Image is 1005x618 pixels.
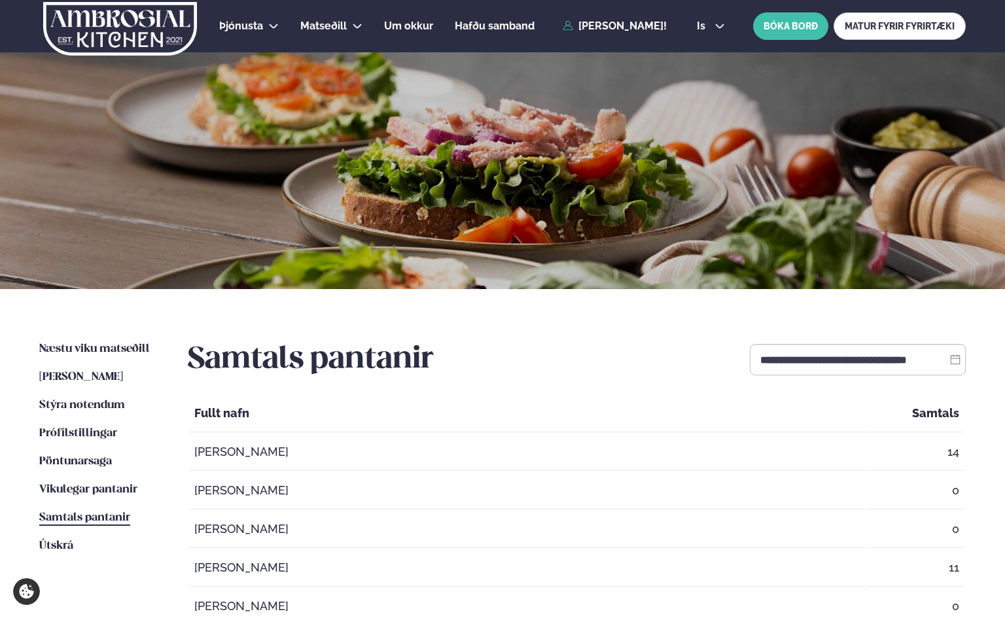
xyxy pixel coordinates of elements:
[697,21,709,31] span: is
[563,20,667,32] a: [PERSON_NAME]!
[219,20,263,32] span: Þjónusta
[13,578,40,605] a: Cookie settings
[39,454,112,470] a: Pöntunarsaga
[753,12,828,40] button: BÓKA BORÐ
[384,18,433,34] a: Um okkur
[866,472,964,509] td: 0
[834,12,966,40] a: MATUR FYRIR FYRIRTÆKI
[300,18,347,34] a: Matseðill
[39,482,137,498] a: Vikulegar pantanir
[39,343,150,354] span: Næstu viku matseðill
[384,20,433,32] span: Um okkur
[189,511,865,548] td: [PERSON_NAME]
[39,400,125,411] span: Stýra notendum
[39,510,130,526] a: Samtals pantanir
[189,395,865,432] th: Fullt nafn
[39,540,73,551] span: Útskrá
[39,371,123,383] span: [PERSON_NAME]
[39,538,73,554] a: Útskrá
[866,511,964,548] td: 0
[39,456,112,467] span: Pöntunarsaga
[189,472,865,509] td: [PERSON_NAME]
[189,434,865,471] td: [PERSON_NAME]
[39,428,117,439] span: Prófílstillingar
[39,484,137,495] span: Vikulegar pantanir
[39,512,130,523] span: Samtals pantanir
[866,395,964,432] th: Samtals
[39,341,150,357] a: Næstu viku matseðill
[300,20,347,32] span: Matseðill
[866,434,964,471] td: 14
[42,2,198,56] img: logo
[39,369,123,385] a: [PERSON_NAME]
[455,18,535,34] a: Hafðu samband
[39,426,117,441] a: Prófílstillingar
[455,20,535,32] span: Hafðu samband
[866,549,964,587] td: 11
[219,18,263,34] a: Þjónusta
[686,21,735,31] button: is
[39,398,125,413] a: Stýra notendum
[189,549,865,587] td: [PERSON_NAME]
[188,341,434,378] h2: Samtals pantanir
